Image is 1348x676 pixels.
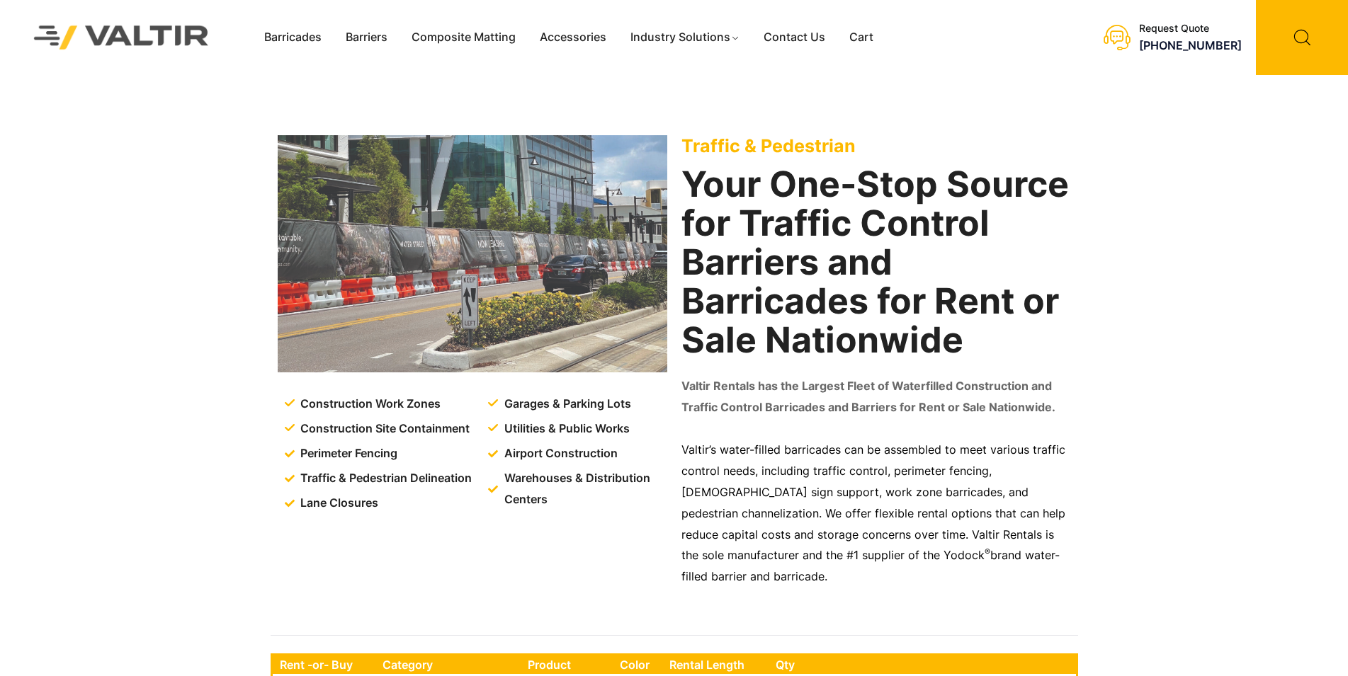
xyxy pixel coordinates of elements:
p: Traffic & Pedestrian [681,135,1071,156]
h2: Your One-Stop Source for Traffic Control Barriers and Barricades for Rent or Sale Nationwide [681,165,1071,360]
span: Lane Closures [297,493,378,514]
p: Valtir Rentals has the Largest Fleet of Waterfilled Construction and Traffic Control Barricades a... [681,376,1071,418]
a: Barricades [252,27,334,48]
a: Cart [837,27,885,48]
div: Request Quote [1139,23,1242,35]
a: Contact Us [752,27,837,48]
span: Utilities & Public Works [501,418,630,440]
th: Color [613,655,662,674]
a: [PHONE_NUMBER] [1139,38,1242,52]
sup: ® [985,546,990,557]
a: Composite Matting [400,27,528,48]
span: Airport Construction [501,443,618,464]
a: Accessories [528,27,618,48]
span: Construction Site Containment [297,418,470,440]
th: Qty [769,655,945,674]
th: Rental Length [662,655,768,674]
span: Warehouses & Distribution Centers [501,468,670,510]
img: Valtir Rentals [16,7,227,67]
a: Industry Solutions [618,27,752,48]
th: Product [521,655,613,674]
a: Barriers [334,27,400,48]
span: Perimeter Fencing [297,443,397,464]
p: Valtir’s water-filled barricades can be assembled to meet various traffic control needs, includin... [681,440,1071,588]
th: Category [375,655,521,674]
span: Construction Work Zones [297,394,441,415]
span: Traffic & Pedestrian Delineation [297,468,472,489]
th: Rent -or- Buy [273,655,375,674]
span: Garages & Parking Lots [501,394,631,415]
